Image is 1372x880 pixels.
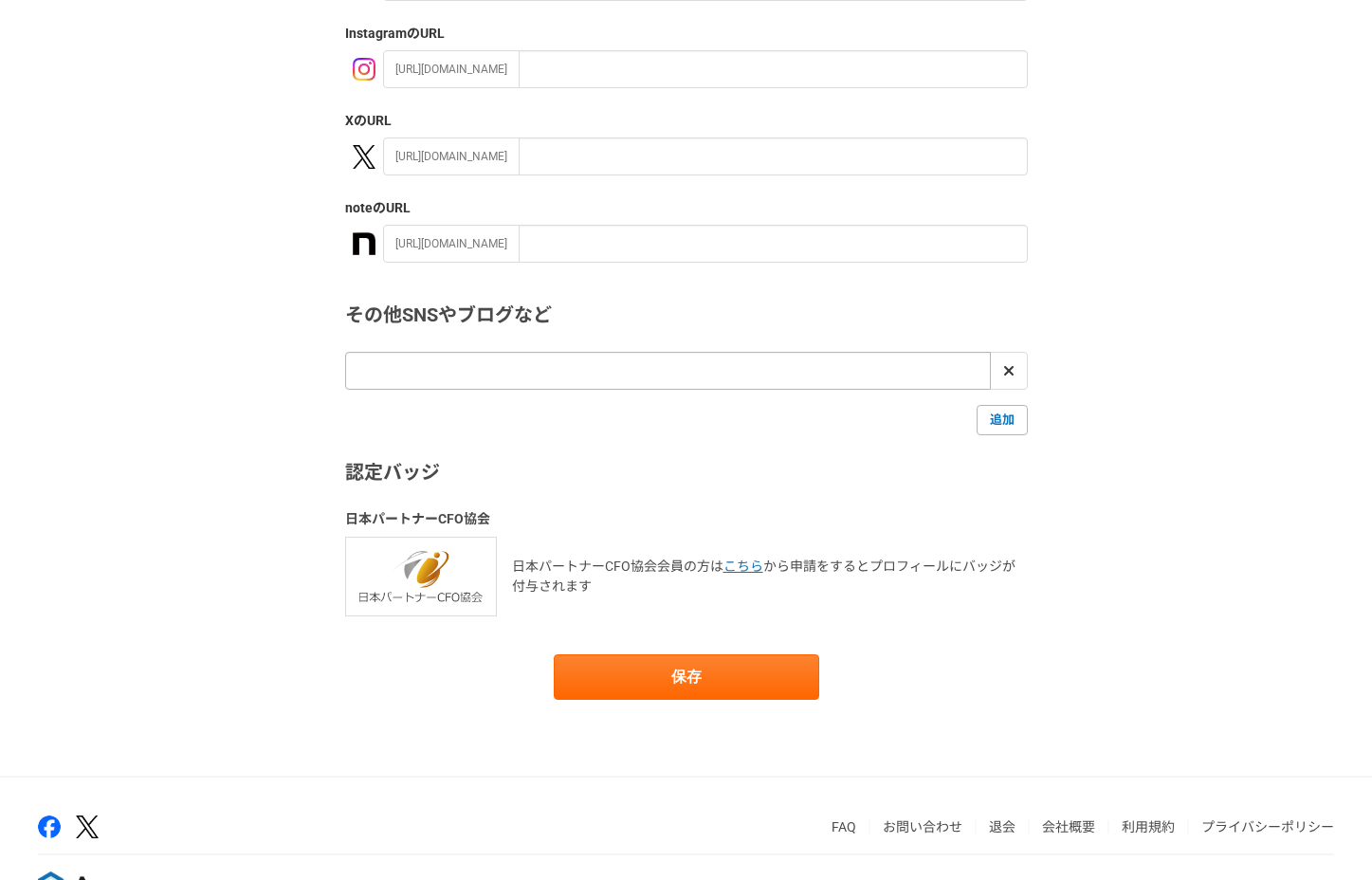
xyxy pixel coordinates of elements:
a: 利用規約 [1122,819,1175,834]
a: こちら [723,559,763,574]
img: x-391a3a86.png [353,145,375,169]
p: 日本パートナーCFO協会会員の方は から申請をするとプロフィールにバッジが付与されます [512,557,1028,596]
label: X のURL [345,111,1028,131]
a: プライバシーポリシー [1201,819,1334,834]
h3: 日本パートナーCFO協会 [345,509,1028,529]
img: instagram-21f86b55.png [353,58,375,81]
img: cfo_association_with_name.png-a2ca6198.png [345,537,497,615]
h3: 認定バッジ [345,458,1028,486]
a: お問い合わせ [883,819,962,834]
img: x-391a3a86.png [76,816,99,839]
a: FAQ [832,819,856,834]
label: note のURL [345,198,1028,218]
h3: その他SNSやブログなど [345,301,1028,329]
button: 保存 [554,654,819,700]
label: Instagram のURL [345,24,1028,44]
a: 追加 [977,405,1028,435]
a: 退会 [989,819,1015,834]
img: facebook-2adfd474.png [38,816,61,838]
a: 会社概要 [1042,819,1095,834]
img: a3U9rW3u3Lr2az699ms0nsgwjY3a+92wMGRIAAAQIE9hX4PzgNzWcoiwVVAAAAAElFTkSuQmCC [353,232,375,255]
